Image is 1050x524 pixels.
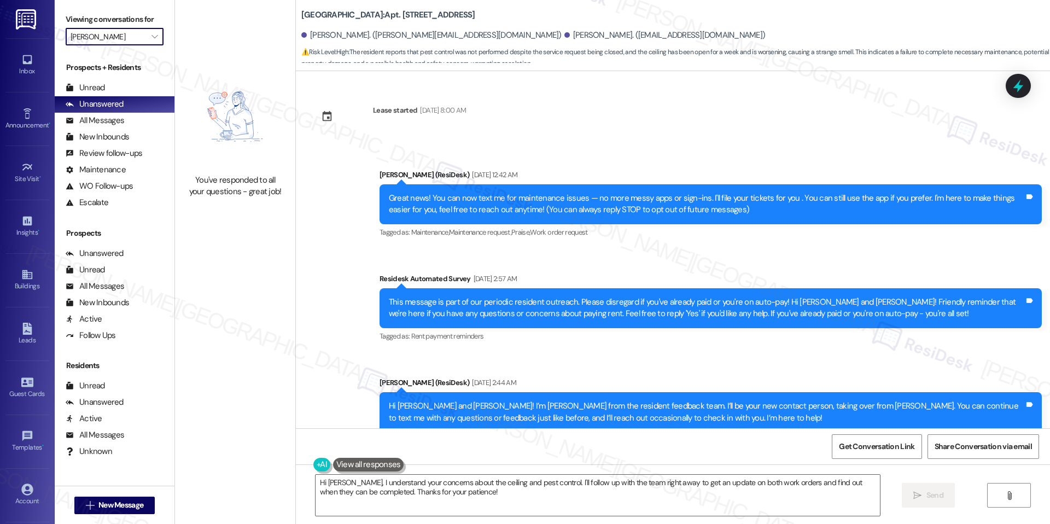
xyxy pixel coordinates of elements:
b: [GEOGRAPHIC_DATA]: Apt. [STREET_ADDRESS] [301,9,475,21]
i:  [86,501,94,510]
div: All Messages [66,429,124,441]
div: Residesk Automated Survey [380,273,1042,288]
div: Follow Ups [66,330,116,341]
a: Site Visit • [5,158,49,188]
img: empty-state [187,64,283,169]
div: Unanswered [66,98,124,110]
button: Get Conversation Link [832,434,921,459]
label: Viewing conversations for [66,11,164,28]
textarea: Hi [PERSON_NAME], I understand your concerns about the ceiling and pest control. I'll follow up w... [316,475,880,516]
div: New Inbounds [66,297,129,308]
div: Unknown [66,446,112,457]
a: Buildings [5,265,49,295]
span: New Message [98,499,143,511]
button: Send [902,483,955,508]
img: ResiDesk Logo [16,9,38,30]
div: Residents [55,360,174,371]
div: Unread [66,82,105,94]
i:  [1005,491,1013,500]
div: Maintenance [66,164,126,176]
div: All Messages [66,281,124,292]
div: Unread [66,264,105,276]
span: Send [926,490,943,501]
div: This message is part of our periodic resident outreach. Please disregard if you've already paid o... [389,296,1024,320]
div: [DATE] 2:44 AM [469,377,516,388]
input: All communities [71,28,146,45]
div: [PERSON_NAME] (ResiDesk) [380,169,1042,184]
div: Review follow-ups [66,148,142,159]
span: : The resident reports that pest control was not performed despite the service request being clos... [301,46,1050,70]
span: Praise , [511,228,530,237]
span: • [42,442,44,450]
div: All Messages [66,115,124,126]
div: New Inbounds [66,131,129,143]
a: Guest Cards [5,373,49,403]
div: WO Follow-ups [66,181,133,192]
a: Leads [5,319,49,349]
div: [PERSON_NAME] (ResiDesk) [380,377,1042,392]
div: Unread [66,380,105,392]
span: Rent payment reminders [411,331,484,341]
div: [PERSON_NAME]. ([EMAIL_ADDRESS][DOMAIN_NAME]) [564,30,766,41]
span: • [38,227,39,235]
div: Tagged as: [380,224,1042,240]
div: Lease started [373,104,418,116]
div: [DATE] 2:57 AM [471,273,517,284]
span: Maintenance , [411,228,449,237]
div: Unanswered [66,248,124,259]
div: Unanswered [66,397,124,408]
div: Active [66,313,102,325]
div: Hi [PERSON_NAME] and [PERSON_NAME]! I’m [PERSON_NAME] from the resident feedback team. I’ll be yo... [389,400,1024,424]
span: • [39,173,41,181]
a: Inbox [5,50,49,80]
span: Work order request [530,228,587,237]
span: • [49,120,50,127]
div: [PERSON_NAME]. ([PERSON_NAME][EMAIL_ADDRESS][DOMAIN_NAME]) [301,30,562,41]
div: Prospects + Residents [55,62,174,73]
a: Templates • [5,427,49,456]
i:  [913,491,921,500]
div: Tagged as: [380,328,1042,344]
div: [DATE] 12:42 AM [469,169,517,181]
div: Great news! You can now text me for maintenance issues — no more messy apps or sign-ins. I'll fil... [389,193,1024,216]
button: New Message [74,497,155,514]
div: [DATE] 8:00 AM [417,104,466,116]
div: Prospects [55,228,174,239]
div: You've responded to all your questions - great job! [187,174,283,198]
span: Get Conversation Link [839,441,914,452]
span: Share Conversation via email [935,441,1032,452]
span: Maintenance request , [449,228,511,237]
div: Active [66,413,102,424]
button: Share Conversation via email [927,434,1039,459]
a: Insights • [5,212,49,241]
strong: ⚠️ Risk Level: High [301,48,348,56]
div: Escalate [66,197,108,208]
i:  [151,32,157,41]
a: Account [5,480,49,510]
